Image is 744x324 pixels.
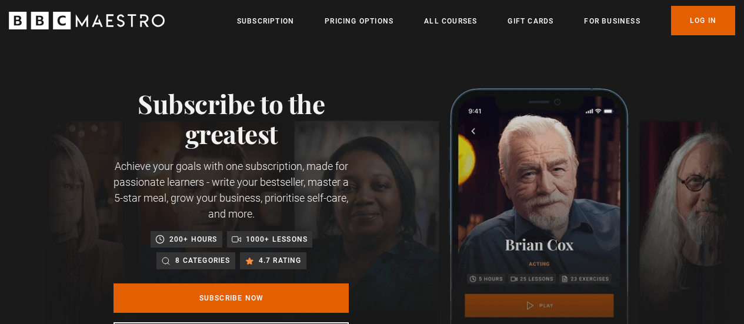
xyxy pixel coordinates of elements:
[114,158,349,222] p: Achieve your goals with one subscription, made for passionate learners - write your bestseller, m...
[237,6,735,35] nav: Primary
[9,12,165,29] svg: BBC Maestro
[424,15,477,27] a: All Courses
[584,15,640,27] a: For business
[237,15,294,27] a: Subscription
[671,6,735,35] a: Log In
[259,255,302,266] p: 4.7 rating
[114,283,349,313] a: Subscribe Now
[169,233,218,245] p: 200+ hours
[114,88,349,149] h1: Subscribe to the greatest
[508,15,553,27] a: Gift Cards
[175,255,230,266] p: 8 categories
[325,15,393,27] a: Pricing Options
[246,233,308,245] p: 1000+ lessons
